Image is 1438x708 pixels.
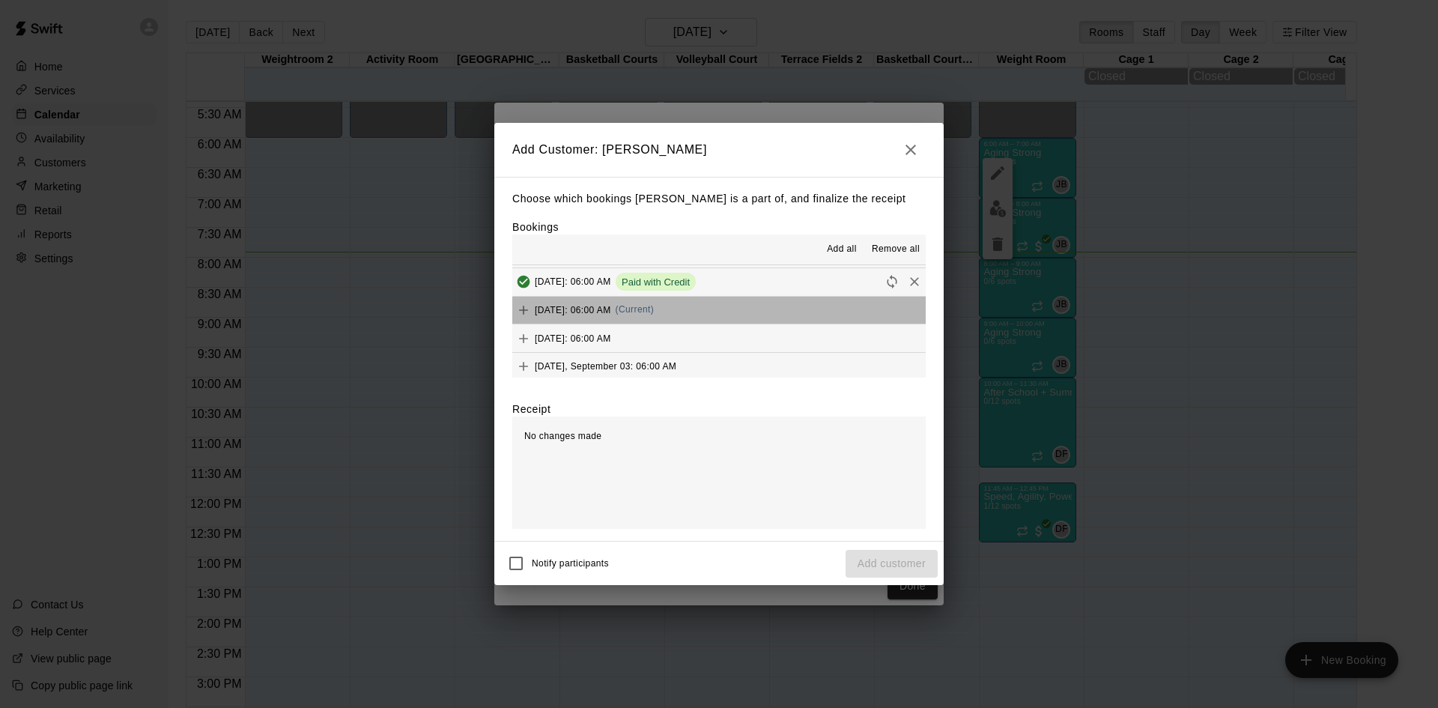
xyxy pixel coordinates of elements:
span: [DATE]: 06:00 AM [535,304,611,315]
span: Remove [903,276,926,287]
h2: Add Customer: [PERSON_NAME] [494,123,944,177]
button: Added & Paid[DATE]: 06:00 AMPaid with CreditRescheduleRemove [512,268,926,296]
button: Add[DATE]: 06:00 AM [512,324,926,352]
button: Add[DATE], September 03: 06:00 AM [512,353,926,381]
span: Remove all [872,242,920,257]
span: Reschedule [881,276,903,287]
label: Receipt [512,402,550,417]
span: No changes made [524,431,601,441]
button: Add[DATE]: 06:00 AM(Current) [512,297,926,324]
span: Add [512,332,535,343]
span: [DATE]: 06:00 AM [535,333,611,343]
label: Bookings [512,221,559,233]
span: [DATE]: 06:00 AM [535,276,611,287]
span: Notify participants [532,559,609,569]
span: Paid with Credit [616,276,696,288]
button: Add all [818,237,866,261]
span: Add [512,360,535,372]
span: [DATE], September 03: 06:00 AM [535,361,676,372]
span: Add all [827,242,857,257]
span: Add [512,303,535,315]
button: Remove all [866,237,926,261]
p: Choose which bookings [PERSON_NAME] is a part of, and finalize the receipt [512,190,926,208]
button: Added & Paid [512,270,535,293]
span: (Current) [616,304,655,315]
